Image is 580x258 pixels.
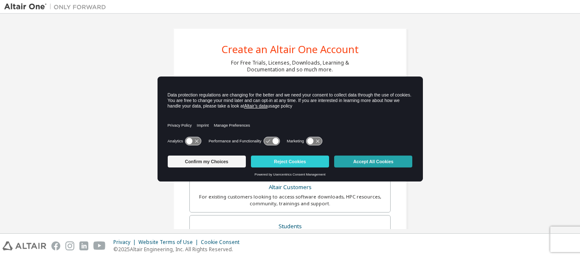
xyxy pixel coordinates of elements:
div: Create an Altair One Account [222,44,359,54]
img: altair_logo.svg [3,241,46,250]
div: Website Terms of Use [138,239,201,246]
div: For Free Trials, Licenses, Downloads, Learning & Documentation and so much more. [231,60,349,73]
div: Students [195,221,385,232]
img: youtube.svg [93,241,106,250]
div: Privacy [113,239,138,246]
div: Altair Customers [195,181,385,193]
img: Altair One [4,3,110,11]
p: © 2025 Altair Engineering, Inc. All Rights Reserved. [113,246,245,253]
img: instagram.svg [65,241,74,250]
div: For existing customers looking to access software downloads, HPC resources, community, trainings ... [195,193,385,207]
img: facebook.svg [51,241,60,250]
div: Cookie Consent [201,239,245,246]
img: linkedin.svg [79,241,88,250]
